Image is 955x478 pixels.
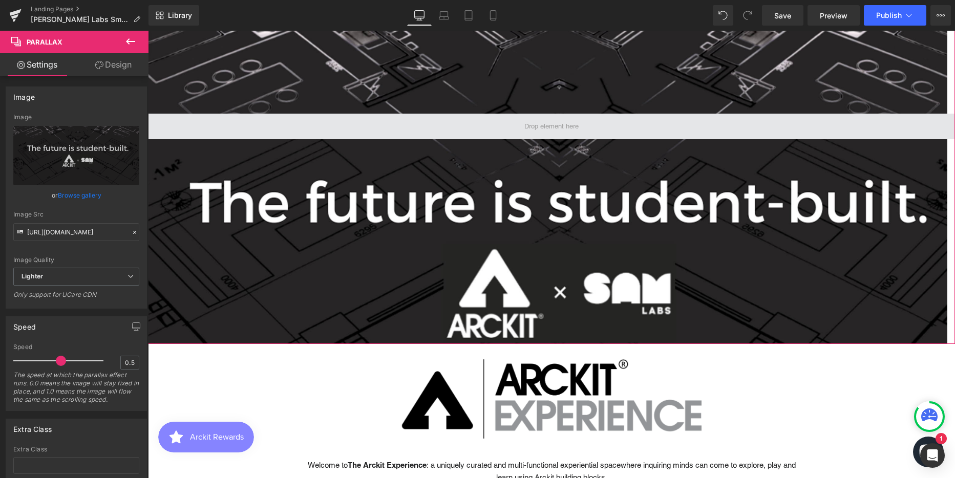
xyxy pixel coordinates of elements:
div: Image Quality [13,256,139,264]
a: Tablet [456,5,481,26]
div: The speed at which the parallax effect runs. 0.0 means the image will stay fixed in place, and 1.... [13,371,139,410]
div: Extra Class [13,419,52,433]
div: Image [13,114,139,121]
button: More [930,5,951,26]
inbox-online-store-chat: Shopify online store chat [762,406,799,439]
a: Browse gallery [58,186,101,204]
div: Open Intercom Messenger [920,443,945,468]
a: Desktop [407,5,432,26]
div: Image [13,87,35,101]
a: Mobile [481,5,505,26]
iframe: Button to open loyalty program pop-up [10,391,106,422]
button: Undo [713,5,733,26]
span: where inquiring minds can come to explore, play and learn using Arckit building blocks. [348,430,648,451]
span: Publish [876,11,902,19]
div: Extra Class [13,446,139,453]
span: Save [774,10,791,21]
a: Laptop [432,5,456,26]
div: Image Src [13,211,139,218]
div: Speed [13,317,36,331]
a: Landing Pages [31,5,148,13]
button: Publish [864,5,926,26]
div: Only support for UCare CDN [13,291,139,306]
input: Link [13,223,139,241]
span: Preview [820,10,847,21]
p: Welcome to : a uniquely curated and multi-functional experiential space [154,428,653,453]
a: Design [76,53,151,76]
span: [PERSON_NAME] Labs Smart Design Pack [31,15,129,24]
span: Parallax [27,38,62,46]
div: Speed [13,343,139,351]
a: Preview [808,5,860,26]
span: The Arckit Experience [200,430,279,439]
button: Redo [737,5,758,26]
b: Lighter [22,272,43,280]
span: Library [168,11,192,20]
div: or [13,190,139,201]
a: New Library [148,5,199,26]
